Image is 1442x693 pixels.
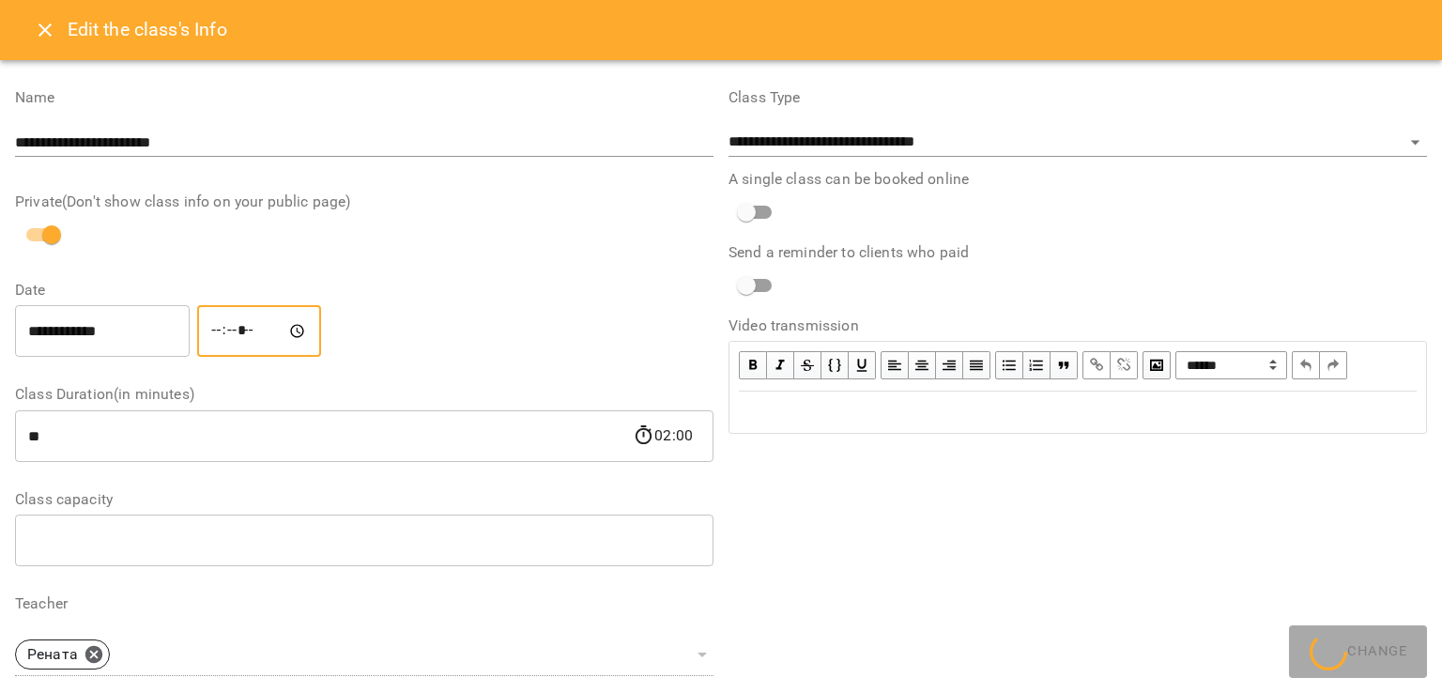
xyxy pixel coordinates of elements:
[15,283,713,298] label: Date
[68,15,227,44] h6: Edit the class's Info
[909,351,936,379] button: Align Center
[963,351,990,379] button: Align Justify
[1175,351,1287,379] span: Normal
[767,351,794,379] button: Italic
[730,393,1425,432] div: Edit text
[1292,351,1320,379] button: Undo
[729,318,1427,333] label: Video transmission
[15,90,713,105] label: Name
[1023,351,1051,379] button: OL
[15,387,713,402] label: Class Duration(in minutes)
[15,639,110,670] div: Рената
[849,351,876,379] button: Underline
[936,351,963,379] button: Align Right
[1082,351,1111,379] button: Link
[23,8,68,53] button: Close
[729,245,1427,260] label: Send a reminder to clients who paid
[15,194,713,209] label: Private(Don't show class info on your public page)
[1175,351,1287,379] select: Block type
[821,351,849,379] button: Monospace
[15,596,713,611] label: Teacher
[794,351,821,379] button: Strikethrough
[15,492,713,507] label: Class capacity
[1051,351,1078,379] button: Blockquote
[995,351,1023,379] button: UL
[1320,351,1347,379] button: Redo
[15,634,713,676] div: Рената
[739,351,767,379] button: Bold
[729,90,1427,105] label: Class Type
[1111,351,1138,379] button: Remove Link
[1143,351,1171,379] button: Image
[27,643,78,666] p: Рената
[729,172,1427,187] label: A single class can be booked online
[881,351,909,379] button: Align Left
